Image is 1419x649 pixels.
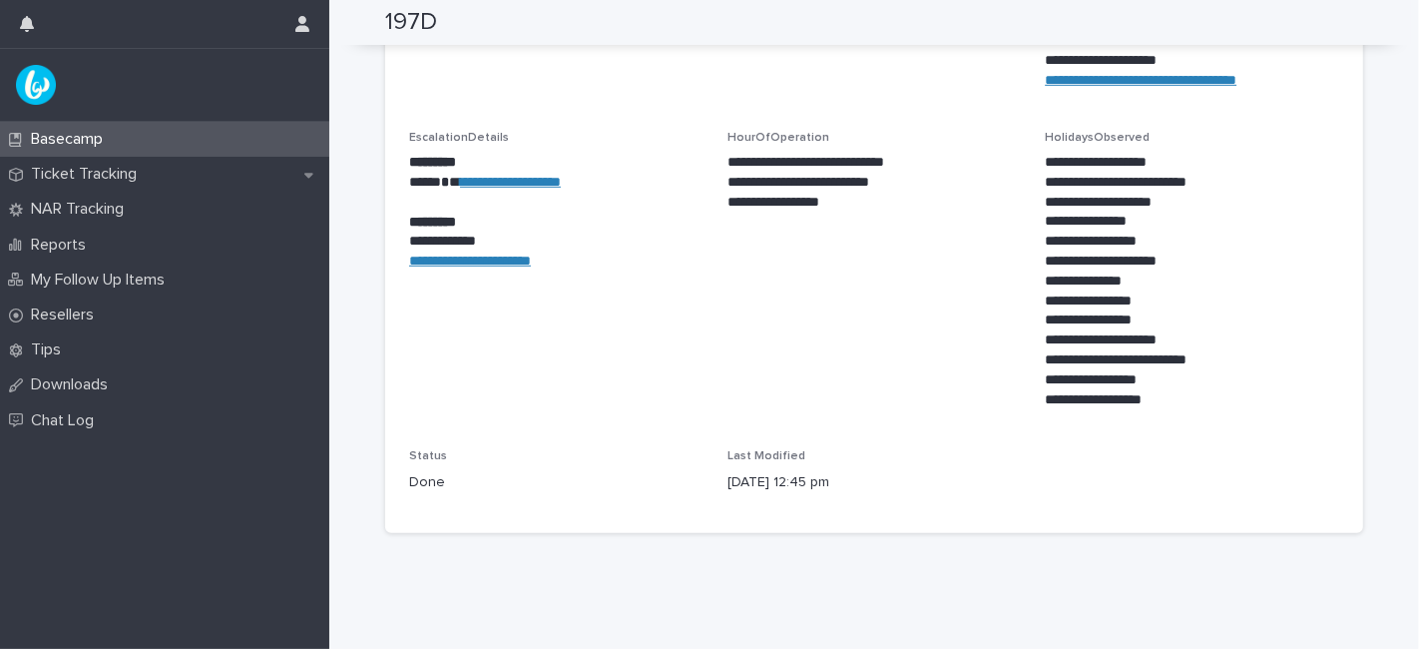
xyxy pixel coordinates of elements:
[23,271,181,290] p: My Follow Up Items
[1045,132,1150,144] span: HolidaysObserved
[727,472,1022,493] p: [DATE] 12:45 pm
[23,375,124,394] p: Downloads
[23,411,110,430] p: Chat Log
[23,130,119,149] p: Basecamp
[385,8,437,37] h2: 197D
[409,132,509,144] span: EscalationDetails
[23,340,77,359] p: Tips
[409,450,447,462] span: Status
[16,65,56,105] img: UPKZpZA3RCu7zcH4nw8l
[23,306,110,324] p: Resellers
[409,472,704,493] p: Done
[727,132,829,144] span: HourOfOperation
[23,236,102,255] p: Reports
[23,165,153,184] p: Ticket Tracking
[727,450,805,462] span: Last Modified
[23,200,140,219] p: NAR Tracking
